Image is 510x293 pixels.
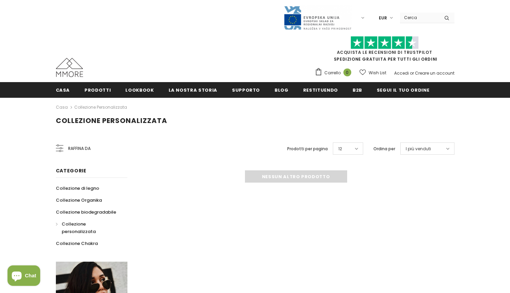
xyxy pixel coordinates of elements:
[343,68,351,76] span: 0
[377,87,429,93] span: Segui il tuo ordine
[303,82,338,97] a: Restituendo
[287,145,328,152] label: Prodotti per pagina
[369,70,386,76] span: Wish List
[56,237,98,249] a: Collezione Chakra
[283,15,352,20] a: Javni Razpis
[56,58,83,77] img: Casi MMORE
[303,87,338,93] span: Restituendo
[283,5,352,30] img: Javni Razpis
[125,87,154,93] span: Lookbook
[275,82,289,97] a: Blog
[351,36,419,49] img: Fidati di Pilot Stars
[275,87,289,93] span: Blog
[56,87,70,93] span: Casa
[56,218,120,237] a: Collezione personalizzata
[394,70,409,76] a: Accedi
[338,145,342,152] span: 12
[377,82,429,97] a: Segui il tuo ordine
[56,185,99,191] span: Collezione di legno
[5,265,42,288] inbox-online-store-chat: Shopify online store chat
[232,87,260,93] span: supporto
[56,182,99,194] a: Collezione di legno
[56,209,116,215] span: Collezione biodegradabile
[56,103,68,111] a: Casa
[359,67,386,79] a: Wish List
[56,206,116,218] a: Collezione biodegradabile
[56,82,70,97] a: Casa
[400,13,439,22] input: Search Site
[315,68,355,78] a: Carrello 0
[68,145,91,152] span: Raffina da
[56,167,87,174] span: Categorie
[232,82,260,97] a: supporto
[56,197,102,203] span: Collezione Organika
[62,221,96,235] span: Collezione personalizzata
[169,87,217,93] span: La nostra storia
[56,240,98,247] span: Collezione Chakra
[406,145,431,152] span: I più venduti
[169,82,217,97] a: La nostra storia
[56,194,102,206] a: Collezione Organika
[337,49,432,55] a: Acquista le recensioni di TrustPilot
[315,39,454,62] span: SPEDIZIONE GRATUITA PER TUTTI GLI ORDINI
[415,70,454,76] a: Creare un account
[373,145,395,152] label: Ordina per
[353,87,362,93] span: B2B
[84,87,111,93] span: Prodotti
[379,15,387,21] span: EUR
[410,70,414,76] span: or
[125,82,154,97] a: Lookbook
[56,116,167,125] span: Collezione personalizzata
[84,82,111,97] a: Prodotti
[353,82,362,97] a: B2B
[74,104,127,110] a: Collezione personalizzata
[324,70,341,76] span: Carrello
